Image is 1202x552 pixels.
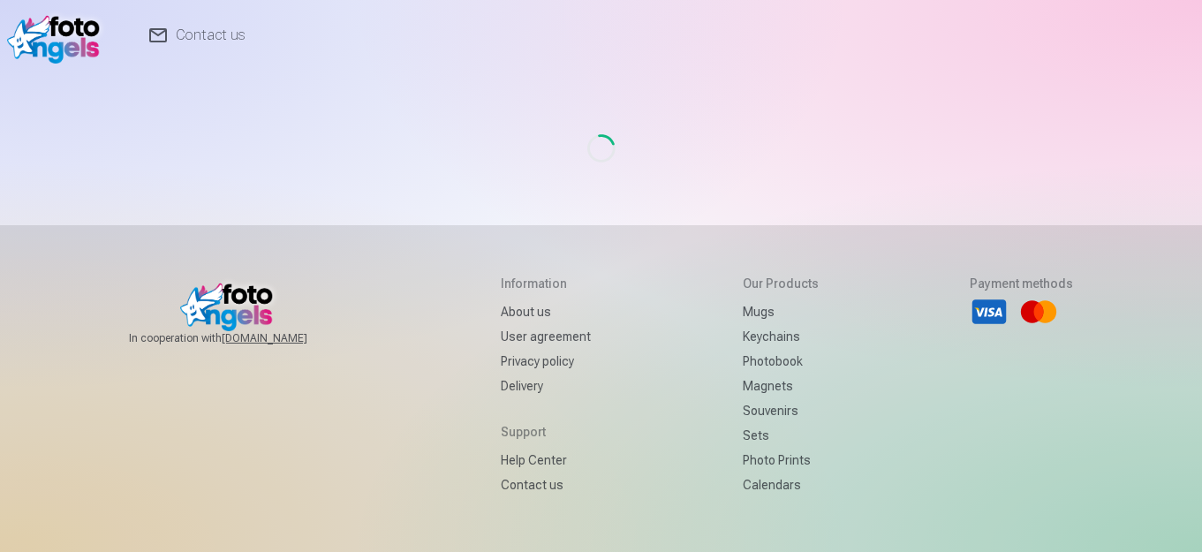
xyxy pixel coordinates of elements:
[501,448,591,473] a: Help Center
[1019,292,1058,331] li: Mastercard
[743,349,819,374] a: Photobook
[501,473,591,497] a: Contact us
[501,423,591,441] h5: Support
[501,374,591,398] a: Delivery
[743,448,819,473] a: Photo prints
[501,299,591,324] a: About us
[743,423,819,448] a: Sets
[743,473,819,497] a: Calendars
[743,299,819,324] a: Mugs
[970,292,1009,331] li: Visa
[501,324,591,349] a: User agreement
[743,374,819,398] a: Magnets
[501,349,591,374] a: Privacy policy
[222,331,350,345] a: [DOMAIN_NAME]
[501,275,591,292] h5: Information
[743,398,819,423] a: Souvenirs
[7,7,109,64] img: /fa1
[743,324,819,349] a: Keychains
[970,275,1073,292] h5: Payment methods
[743,275,819,292] h5: Our products
[129,331,350,345] span: In cooperation with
